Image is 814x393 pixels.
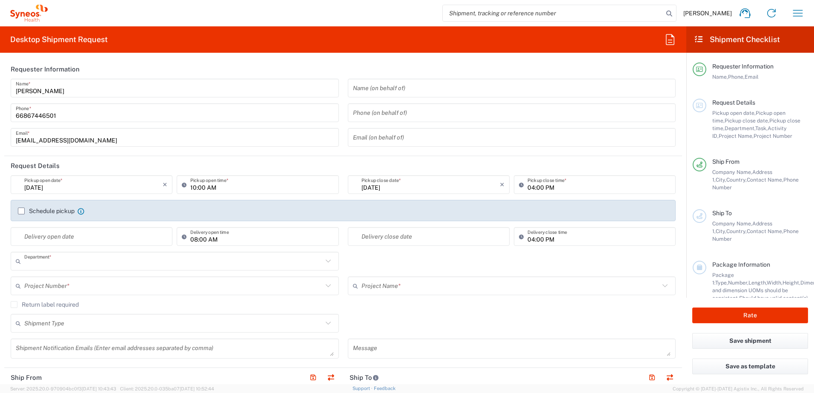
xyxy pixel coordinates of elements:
span: Country, [726,177,747,183]
span: Request Details [712,99,755,106]
h2: Shipment Checklist [694,34,780,45]
span: Package Information [712,261,770,268]
h2: Desktop Shipment Request [10,34,108,45]
span: Number, [728,279,748,286]
input: Shipment, tracking or reference number [443,5,663,21]
span: Width, [767,279,782,286]
span: Country, [726,228,747,234]
span: [DATE] 10:52:44 [180,386,214,391]
h2: Requester Information [11,65,80,74]
span: Task, [755,125,768,131]
span: Email [745,74,759,80]
span: Contact Name, [747,228,783,234]
a: Support [353,386,374,391]
span: Project Name, [719,133,754,139]
span: Height, [782,279,800,286]
span: Phone, [728,74,745,80]
span: Copyright © [DATE]-[DATE] Agistix Inc., All Rights Reserved [673,385,804,393]
span: Project Number [754,133,792,139]
span: Company Name, [712,169,752,175]
span: [PERSON_NAME] [683,9,732,17]
a: Feedback [374,386,396,391]
span: Ship To [712,210,732,216]
label: Schedule pickup [18,208,75,214]
span: Ship From [712,158,739,165]
span: Pickup open date, [712,110,756,116]
button: Rate [692,308,808,323]
span: Name, [712,74,728,80]
span: Client: 2025.20.0-035ba07 [120,386,214,391]
h2: Ship To [350,373,379,382]
span: Length, [748,279,767,286]
button: Save as template [692,359,808,374]
span: City, [716,228,726,234]
span: Should have valid content(s) [739,295,808,301]
i: × [500,178,504,191]
span: Requester Information [712,63,774,70]
span: Pickup close date, [725,117,769,124]
span: City, [716,177,726,183]
span: Server: 2025.20.0-970904bc0f3 [10,386,116,391]
button: Save shipment [692,333,808,349]
span: Type, [715,279,728,286]
i: × [163,178,167,191]
h2: Request Details [11,162,60,170]
span: Department, [725,125,755,131]
h2: Ship From [11,373,42,382]
span: Contact Name, [747,177,783,183]
span: Company Name, [712,220,752,227]
span: Package 1: [712,272,734,286]
label: Return label required [11,301,79,308]
span: [DATE] 10:43:43 [82,386,116,391]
